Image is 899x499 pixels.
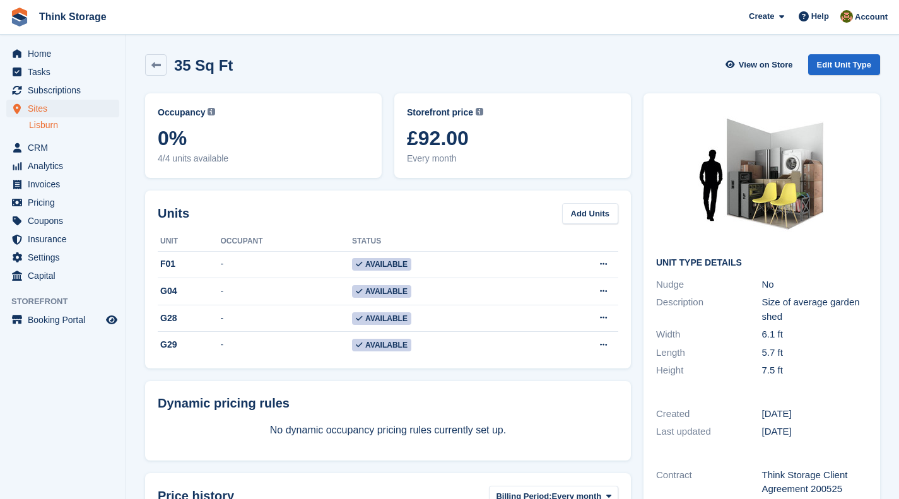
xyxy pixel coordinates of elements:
img: 35-sqft-unit.jpg [667,106,857,248]
div: Description [656,295,762,324]
img: icon-info-grey-7440780725fd019a000dd9b08b2336e03edf1995a4989e88bcd33f0948082b44.svg [476,108,483,115]
div: Think Storage Client Agreement 200525 [762,468,868,496]
span: 0% [158,127,369,150]
span: Capital [28,267,103,285]
a: Preview store [104,312,119,327]
span: Subscriptions [28,81,103,99]
img: icon-info-grey-7440780725fd019a000dd9b08b2336e03edf1995a4989e88bcd33f0948082b44.svg [208,108,215,115]
img: stora-icon-8386f47178a22dfd0bd8f6a31ec36ba5ce8667c1dd55bd0f319d3a0aa187defe.svg [10,8,29,26]
a: menu [6,230,119,248]
h2: Unit Type details [656,258,867,268]
span: Create [749,10,774,23]
td: - [220,305,352,332]
h2: 35 Sq Ft [174,57,233,74]
div: G28 [158,312,220,325]
div: 5.7 ft [762,346,868,360]
a: menu [6,249,119,266]
div: [DATE] [762,425,868,439]
span: Available [352,312,411,325]
span: CRM [28,139,103,156]
span: Analytics [28,157,103,175]
a: View on Store [724,54,798,75]
div: 7.5 ft [762,363,868,378]
a: menu [6,45,119,62]
span: Home [28,45,103,62]
span: Storefront price [407,106,473,119]
a: menu [6,212,119,230]
a: menu [6,311,119,329]
span: Available [352,285,411,298]
a: menu [6,63,119,81]
span: Storefront [11,295,126,308]
div: G29 [158,338,220,351]
a: menu [6,157,119,175]
span: Account [855,11,888,23]
span: Booking Portal [28,311,103,329]
span: Insurance [28,230,103,248]
div: Width [656,327,762,342]
div: Created [656,407,762,421]
span: Occupancy [158,106,205,119]
a: Lisburn [29,119,119,131]
div: 6.1 ft [762,327,868,342]
th: Unit [158,232,220,252]
a: menu [6,81,119,99]
span: Pricing [28,194,103,211]
span: Every month [407,152,618,165]
div: Dynamic pricing rules [158,394,618,413]
div: Nudge [656,278,762,292]
div: No [762,278,868,292]
td: - [220,278,352,305]
span: Sites [28,100,103,117]
div: Last updated [656,425,762,439]
a: Edit Unit Type [808,54,880,75]
div: G04 [158,285,220,298]
span: Coupons [28,212,103,230]
span: Available [352,258,411,271]
a: menu [6,267,119,285]
span: Help [811,10,829,23]
p: No dynamic occupancy pricing rules currently set up. [158,423,618,438]
a: Add Units [562,203,618,224]
th: Occupant [220,232,352,252]
div: [DATE] [762,407,868,421]
span: Tasks [28,63,103,81]
div: Size of average garden shed [762,295,868,324]
span: Invoices [28,175,103,193]
img: Gavin Mackie [840,10,853,23]
th: Status [352,232,536,252]
h2: Units [158,204,189,223]
td: - [220,332,352,358]
a: menu [6,100,119,117]
span: Available [352,339,411,351]
a: menu [6,139,119,156]
span: View on Store [739,59,793,71]
a: Think Storage [34,6,112,27]
span: £92.00 [407,127,618,150]
div: F01 [158,257,220,271]
div: Contract [656,468,762,496]
div: Length [656,346,762,360]
div: Height [656,363,762,378]
td: - [220,251,352,278]
a: menu [6,175,119,193]
a: menu [6,194,119,211]
span: 4/4 units available [158,152,369,165]
span: Settings [28,249,103,266]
